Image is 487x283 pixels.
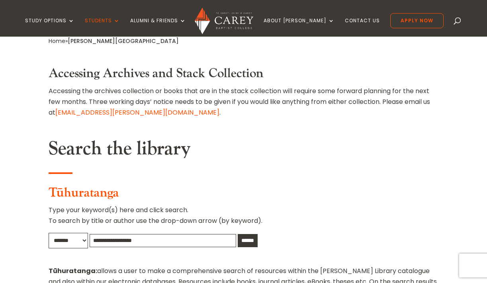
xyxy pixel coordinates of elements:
[49,185,438,205] h3: Tūhuratanga
[130,18,186,37] a: Alumni & Friends
[345,18,380,37] a: Contact Us
[49,137,438,164] h2: Search the library
[390,13,444,28] a: Apply Now
[49,37,179,45] span: »
[68,37,179,45] span: [PERSON_NAME][GEOGRAPHIC_DATA]
[55,108,219,117] a: [EMAIL_ADDRESS][PERSON_NAME][DOMAIN_NAME]
[49,66,438,85] h3: Accessing Archives and Stack Collection
[25,18,74,37] a: Study Options
[49,37,65,45] a: Home
[49,86,438,118] p: Accessing the archives collection or books that are in the stack collection will require some for...
[195,8,253,34] img: Carey Baptist College
[85,18,120,37] a: Students
[49,266,97,275] strong: Tūhuratanga:
[264,18,334,37] a: About [PERSON_NAME]
[49,205,438,232] p: Type your keyword(s) here and click search. To search by title or author use the drop-down arrow ...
